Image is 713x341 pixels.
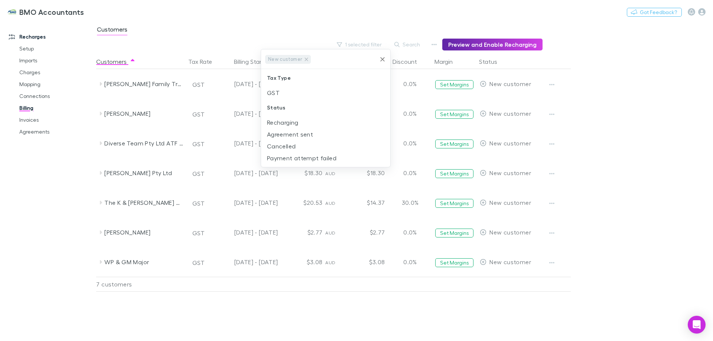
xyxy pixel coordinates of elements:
div: Tax Type [261,69,390,87]
li: Agreement sent [261,128,390,140]
li: Cancelled [261,140,390,152]
div: New customer [265,55,311,64]
span: New customer [266,55,305,63]
li: Payment attempt failed [261,152,390,164]
div: Open Intercom Messenger [688,316,706,334]
li: Recharging [261,117,390,128]
div: Status [261,99,390,117]
button: Clear [377,54,388,65]
li: GST [261,87,390,99]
